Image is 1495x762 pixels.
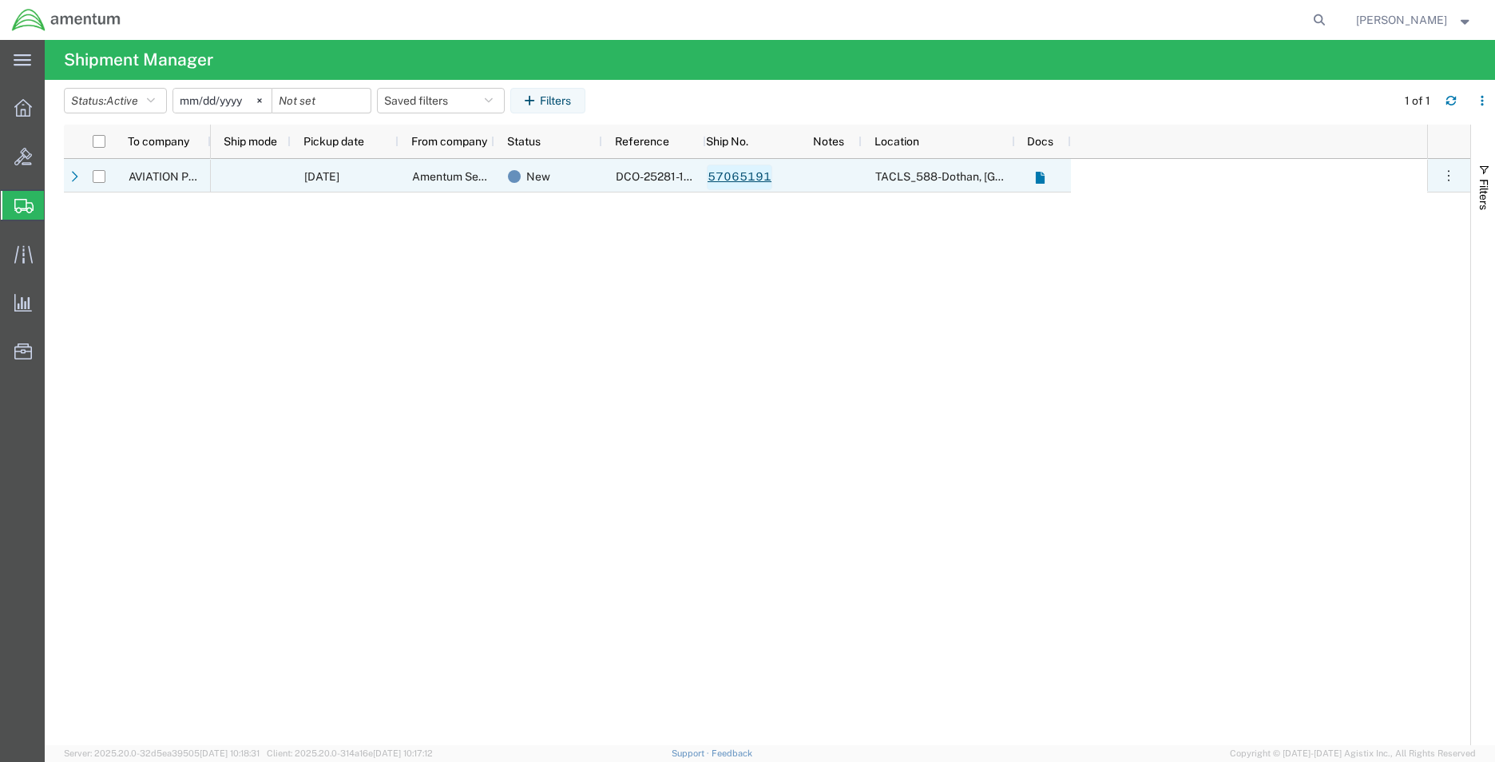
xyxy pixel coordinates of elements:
[874,135,919,148] span: Location
[507,135,541,148] span: Status
[712,748,752,758] a: Feedback
[106,94,138,107] span: Active
[616,170,719,183] span: DCO-25281-169266
[526,160,550,193] span: New
[412,170,532,183] span: Amentum Services, Inc.
[173,89,272,113] input: Not set
[615,135,669,148] span: Reference
[510,88,585,113] button: Filters
[373,748,433,758] span: [DATE] 10:17:12
[224,135,277,148] span: Ship mode
[1027,135,1053,148] span: Docs
[411,135,487,148] span: From company
[1405,93,1433,109] div: 1 of 1
[64,88,167,113] button: Status:Active
[707,165,772,190] a: 57065191
[272,89,371,113] input: Not set
[1356,11,1447,29] span: Michael Mitchell
[11,8,121,32] img: logo
[1477,179,1490,210] span: Filters
[813,135,844,148] span: Notes
[128,135,189,148] span: To company
[672,748,712,758] a: Support
[303,135,364,148] span: Pickup date
[304,170,339,183] span: 10/08/2025
[267,748,433,758] span: Client: 2025.20.0-314a16e
[377,88,505,113] button: Saved filters
[64,748,260,758] span: Server: 2025.20.0-32d5ea39505
[1230,747,1476,760] span: Copyright © [DATE]-[DATE] Agistix Inc., All Rights Reserved
[1355,10,1473,30] button: [PERSON_NAME]
[875,170,1098,183] span: TACLS_588-Dothan, AL
[706,135,748,148] span: Ship No.
[129,170,232,183] span: AVIATION PLUS INC
[64,40,213,80] h4: Shipment Manager
[200,748,260,758] span: [DATE] 10:18:31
